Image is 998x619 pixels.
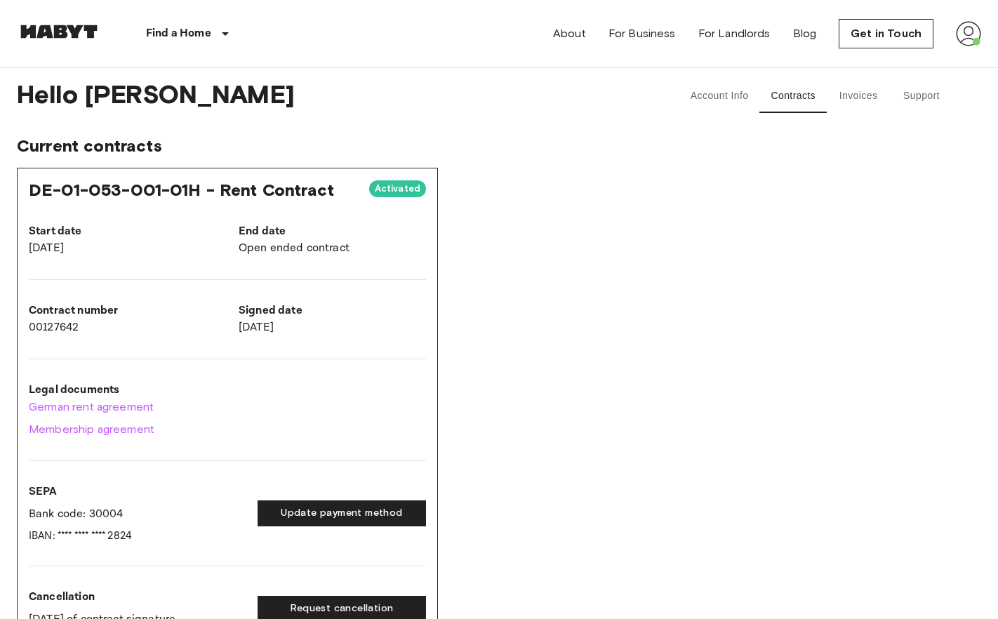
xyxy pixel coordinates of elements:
[17,79,640,113] span: Hello [PERSON_NAME]
[29,382,426,399] p: Legal documents
[29,223,216,240] p: Start date
[29,399,426,415] a: German rent agreement
[679,79,760,113] button: Account Info
[29,421,426,438] a: Membership agreement
[29,319,216,336] p: 00127642
[369,182,426,196] span: Activated
[956,21,981,46] img: avatar
[553,25,586,42] a: About
[29,484,246,500] p: SEPA
[890,79,953,113] button: Support
[17,25,101,39] img: Habyt
[29,506,246,523] p: Bank code: 30004
[29,302,216,319] p: Contract number
[239,319,426,336] p: [DATE]
[608,25,676,42] a: For Business
[29,589,235,606] p: Cancellation
[793,25,817,42] a: Blog
[839,19,933,48] a: Get in Touch
[827,79,890,113] button: Invoices
[29,180,334,200] span: DE-01-053-001-01H - Rent Contract
[239,240,426,257] p: Open ended contract
[698,25,771,42] a: For Landlords
[239,302,426,319] p: Signed date
[17,135,981,157] span: Current contracts
[146,25,211,42] p: Find a Home
[258,500,426,526] button: Update payment method
[239,223,426,240] p: End date
[29,240,216,257] p: [DATE]
[759,79,827,113] button: Contracts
